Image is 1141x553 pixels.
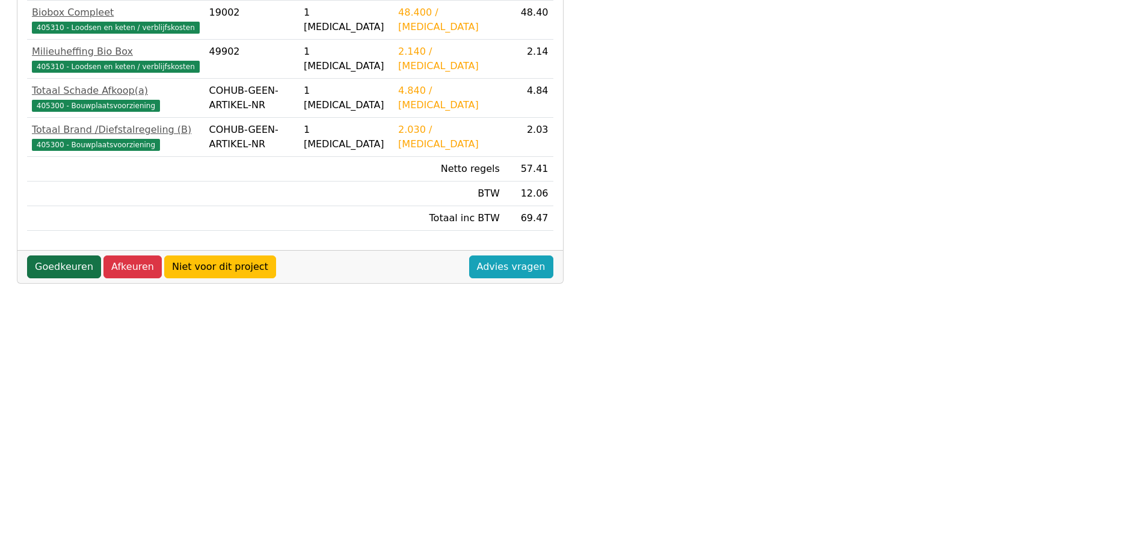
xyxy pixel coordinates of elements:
a: Advies vragen [469,255,553,278]
span: 405310 - Loodsen en keten / verblijfskosten [32,61,200,73]
div: 48.400 / [MEDICAL_DATA] [398,5,500,34]
td: 4.84 [505,79,553,118]
div: 1 [MEDICAL_DATA] [304,84,389,112]
td: BTW [393,182,505,206]
div: 4.840 / [MEDICAL_DATA] [398,84,500,112]
div: Totaal Brand /Diefstalregeling (B) [32,123,200,137]
a: Niet voor dit project [164,255,276,278]
a: Totaal Brand /Diefstalregeling (B)405300 - Bouwplaatsvoorziening [32,123,200,151]
a: Totaal Schade Afkoop(a)405300 - Bouwplaatsvoorziening [32,84,200,112]
span: 405300 - Bouwplaatsvoorziening [32,100,160,112]
div: 1 [MEDICAL_DATA] [304,44,389,73]
div: 2.030 / [MEDICAL_DATA] [398,123,500,151]
td: 12.06 [505,182,553,206]
a: Biobox Compleet405310 - Loodsen en keten / verblijfskosten [32,5,200,34]
td: COHUB-GEEN-ARTIKEL-NR [205,79,299,118]
td: 57.41 [505,157,553,182]
td: COHUB-GEEN-ARTIKEL-NR [205,118,299,157]
div: Milieuheffing Bio Box [32,44,200,59]
td: 48.40 [505,1,553,40]
span: 405310 - Loodsen en keten / verblijfskosten [32,22,200,34]
td: 2.03 [505,118,553,157]
td: 2.14 [505,40,553,79]
div: 1 [MEDICAL_DATA] [304,5,389,34]
div: Totaal Schade Afkoop(a) [32,84,200,98]
span: 405300 - Bouwplaatsvoorziening [32,139,160,151]
a: Afkeuren [103,255,162,278]
td: 19002 [205,1,299,40]
div: 1 [MEDICAL_DATA] [304,123,389,151]
td: 69.47 [505,206,553,231]
td: 49902 [205,40,299,79]
div: 2.140 / [MEDICAL_DATA] [398,44,500,73]
a: Milieuheffing Bio Box405310 - Loodsen en keten / verblijfskosten [32,44,200,73]
a: Goedkeuren [27,255,101,278]
div: Biobox Compleet [32,5,200,20]
td: Totaal inc BTW [393,206,505,231]
td: Netto regels [393,157,505,182]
